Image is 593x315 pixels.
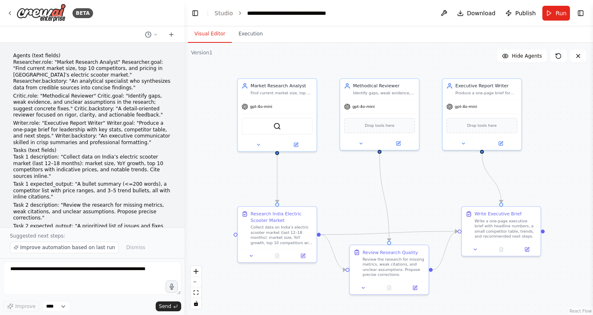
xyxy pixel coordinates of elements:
[570,309,592,313] a: React Flow attribution
[251,90,313,95] div: Find current market size, top 10 competitors, and pricing in [GEOGRAPHIC_DATA]'s electric scooter...
[274,155,280,203] g: Edge from 44ffd350-0bfb-435d-b32b-b50a554e3f4e to 8863e2bc-25a7-4556-b90e-2bc161cda44a
[340,78,420,151] div: Methodical ReviewerIdentify gaps, weak evidence, and unclear assumptions in the research; suggest...
[454,6,499,21] button: Download
[72,8,93,18] div: BETA
[232,26,269,43] button: Execution
[455,104,477,109] span: gpt-4o-mini
[455,83,518,89] div: Executive Report Writer
[502,6,539,21] button: Publish
[10,242,119,253] button: Improve automation based on last run
[556,9,567,17] span: Run
[191,298,201,309] button: toggle interactivity
[273,122,281,130] img: SerperDevTool
[13,59,171,91] p: Researcher.role: "Market Research Analyst" Researcher.goal: "Find current market size, top 10 com...
[380,140,416,147] button: Open in side panel
[159,303,171,310] span: Send
[191,266,201,309] div: React Flow controls
[191,287,201,298] button: fit view
[166,280,178,293] button: Click to speak your automation idea
[13,53,171,59] h1: Agents (text fields)
[365,122,395,129] span: Drop tools here
[321,228,458,238] g: Edge from 8863e2bc-25a7-4556-b90e-2bc161cda44a to 1341e280-d6f6-4ba5-acac-12b7cfdbe179
[20,244,115,251] span: Improve automation based on last run
[461,206,541,257] div: Write Executive BriefWrite a one-page executive brief with headline numbers, a small competitor t...
[13,181,171,201] p: Task 1 expected_output: "A bullet summary (<=200 words), a competitor list with price ranges, and...
[512,53,542,59] span: Hide Agents
[142,30,161,40] button: Switch to previous chat
[13,93,171,119] p: Critic.role: "Methodical Reviewer" Critic.goal: "Identify gaps, weak evidence, and unclear assump...
[122,242,149,253] button: Dismiss
[13,154,171,180] p: Task 1 description: "Collect data on India’s electric scooter market (last 12–18 months): market ...
[126,244,145,251] span: Dismiss
[156,301,181,311] button: Send
[188,26,232,43] button: Visual Editor
[251,225,313,245] div: Collect data on India's electric scooter market (last 12–18 months): market size, YoY growth, top...
[542,6,570,21] button: Run
[467,9,496,17] span: Download
[10,233,175,239] p: Suggested next steps:
[165,30,178,40] button: Start a new chat
[264,252,291,260] button: No output available
[353,90,415,95] div: Identify gaps, weak evidence, and unclear assumptions in the research; suggest concrete fixes
[376,154,392,241] g: Edge from 01a4cd12-0fa0-411d-af6a-d88ced6c1ee4 to 79681735-55d3-40aa-835b-e3c31322ff2d
[13,202,171,222] p: Task 2 description: "Review the research for missing metrics, weak citations, and unclear assumpt...
[515,9,536,17] span: Publish
[497,49,547,63] button: Hide Agents
[215,9,326,17] nav: breadcrumb
[474,218,537,239] div: Write a one-page executive brief with headline numbers, a small competitor table, trends, and rec...
[404,284,426,292] button: Open in side panel
[3,301,39,312] button: Improve
[189,7,201,19] button: Hide left sidebar
[433,228,458,273] g: Edge from 79681735-55d3-40aa-835b-e3c31322ff2d to 1341e280-d6f6-4ba5-acac-12b7cfdbe179
[250,104,272,109] span: gpt-4o-mini
[215,10,233,16] a: Studio
[292,252,314,260] button: Open in side panel
[237,206,317,263] div: Research India Electric Scooter MarketCollect data on India's electric scooter market (last 12–18...
[13,147,171,154] h1: Tasks (text fields)
[13,223,171,236] p: Task 2 expected_output: "A prioritized list of issues and fixes (<=10 bullets)."
[349,245,429,295] div: Review Research QualityReview the research for missing metrics, weak citations, and unclear assum...
[16,4,66,22] img: Logo
[15,303,35,310] span: Improve
[191,266,201,277] button: zoom in
[251,83,313,89] div: Market Research Analyst
[442,78,522,151] div: Executive Report WriterProduce a one-page brief for leadership with key stats, competitor table, ...
[516,245,538,253] button: Open in side panel
[278,141,314,149] button: Open in side panel
[474,211,521,217] div: Write Executive Brief
[479,154,504,203] g: Edge from c339d821-2a35-49c5-bf9c-3d84b338b801 to 1341e280-d6f6-4ba5-acac-12b7cfdbe179
[483,140,519,147] button: Open in side panel
[467,122,497,129] span: Drop tools here
[575,7,586,19] button: Show right sidebar
[237,78,317,152] div: Market Research AnalystFind current market size, top 10 competitors, and pricing in [GEOGRAPHIC_D...
[362,249,418,256] div: Review Research Quality
[191,49,212,56] div: Version 1
[376,284,403,292] button: No output available
[455,90,518,95] div: Produce a one-page brief for leadership with key stats, competitor table, and next steps
[353,83,415,89] div: Methodical Reviewer
[362,257,425,278] div: Review the research for missing metrics, weak citations, and unclear assumptions. Propose precise...
[251,211,313,224] div: Research India Electric Scooter Market
[321,231,346,273] g: Edge from 8863e2bc-25a7-4556-b90e-2bc161cda44a to 79681735-55d3-40aa-835b-e3c31322ff2d
[13,120,171,146] p: Writer.role: "Executive Report Writer" Writer.goal: "Produce a one‑page brief for leadership with...
[353,104,375,109] span: gpt-4o-mini
[191,277,201,287] button: zoom out
[488,245,515,253] button: No output available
